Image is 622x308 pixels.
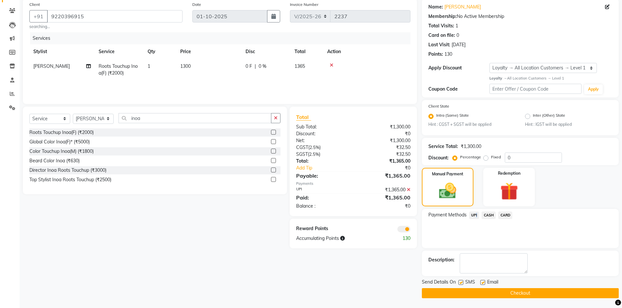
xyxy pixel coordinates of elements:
strong: Loyalty → [489,76,507,81]
label: Client [29,2,40,7]
div: No Active Membership [428,13,612,20]
span: 1300 [180,63,191,69]
label: Manual Payment [432,171,463,177]
label: Redemption [498,170,520,176]
div: Services [30,32,415,44]
span: SGST [296,151,308,157]
div: Last Visit: [428,41,450,48]
div: ₹0 [353,130,415,137]
span: 1 [148,63,150,69]
div: ₹32.50 [353,144,415,151]
div: Net: [291,137,353,144]
div: Color Touchup Inoa(M) (₹1800) [29,148,94,155]
div: Total Visits: [428,22,454,29]
span: SMS [465,279,475,287]
img: _gift.svg [495,180,524,202]
div: ₹0 [364,165,415,171]
small: Hint : IGST will be applied [525,122,612,127]
div: 1 [455,22,458,29]
label: Inter (Other) State [533,112,565,120]
div: Top Stylist Inoa Roots Touchup (₹2500) [29,176,111,183]
div: Reward Points [291,225,353,232]
small: Hint : CGST + SGST will be applied [428,122,516,127]
div: ₹32.50 [353,151,415,158]
div: ₹1,300.00 [353,137,415,144]
div: Sub Total: [291,124,353,130]
th: Action [323,44,410,59]
input: Search or Scan [119,113,271,123]
span: | [255,63,256,70]
div: ₹1,365.00 [353,158,415,165]
th: Stylist [29,44,95,59]
a: [PERSON_NAME] [444,4,481,10]
div: Director Inoa Roots Touchup (₹3000) [29,167,106,174]
button: Checkout [422,288,619,298]
div: Beard Color Inoa (₹630) [29,157,80,164]
span: CARD [498,212,512,219]
span: 1365 [295,63,305,69]
div: All Location Customers → Level 1 [489,76,612,81]
label: Client State [428,103,449,109]
small: searching... [29,24,183,30]
div: 130 [384,235,415,242]
span: Send Details On [422,279,456,287]
div: ( ) [291,144,353,151]
input: Enter Offer / Coupon Code [489,84,582,94]
span: Total [296,114,311,121]
div: ₹1,365.00 [353,194,415,201]
label: Intra (Same) State [436,112,469,120]
div: Service Total: [428,143,458,150]
span: 0 F [246,63,252,70]
label: Percentage [460,154,481,160]
th: Price [176,44,242,59]
div: ₹1,300.00 [461,143,481,150]
div: Discount: [428,154,449,161]
span: Payment Methods [428,212,467,218]
span: Email [487,279,498,287]
th: Total [291,44,323,59]
div: 130 [444,51,452,58]
div: Roots Touchup Inoa(F) (₹2000) [29,129,94,136]
span: Roots Touchup Inoa(F) (₹2000) [99,63,138,76]
div: Description: [428,257,455,263]
input: Search by Name/Mobile/Email/Code [47,10,183,22]
span: 2.5% [309,152,319,157]
div: Payable: [291,172,353,180]
span: UPI [469,212,479,219]
span: 2.5% [310,145,319,150]
div: Name: [428,4,443,10]
button: +91 [29,10,48,22]
div: ₹1,365.00 [353,186,415,193]
div: ( ) [291,151,353,158]
div: ₹0 [353,203,415,210]
div: Global Color Inoa(F)* (₹5000) [29,139,90,145]
div: Coupon Code [428,86,490,93]
div: 0 [456,32,459,39]
span: CASH [482,212,496,219]
span: [PERSON_NAME] [33,63,70,69]
div: Points: [428,51,443,58]
div: Accumulating Points [291,235,384,242]
div: Payments [296,181,410,186]
label: Date [192,2,201,7]
button: Apply [584,84,603,94]
a: Add Tip [291,165,363,171]
div: Discount: [291,130,353,137]
div: UPI [291,186,353,193]
div: Card on file: [428,32,455,39]
div: ₹1,300.00 [353,124,415,130]
label: Fixed [491,154,501,160]
div: Apply Discount [428,65,490,71]
th: Qty [144,44,176,59]
span: CGST [296,144,308,150]
th: Disc [242,44,291,59]
label: Invoice Number [290,2,318,7]
img: _cash.svg [434,181,462,201]
div: Membership: [428,13,457,20]
div: Paid: [291,194,353,201]
div: Total: [291,158,353,165]
div: [DATE] [452,41,466,48]
div: ₹1,365.00 [353,172,415,180]
th: Service [95,44,144,59]
div: Balance : [291,203,353,210]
